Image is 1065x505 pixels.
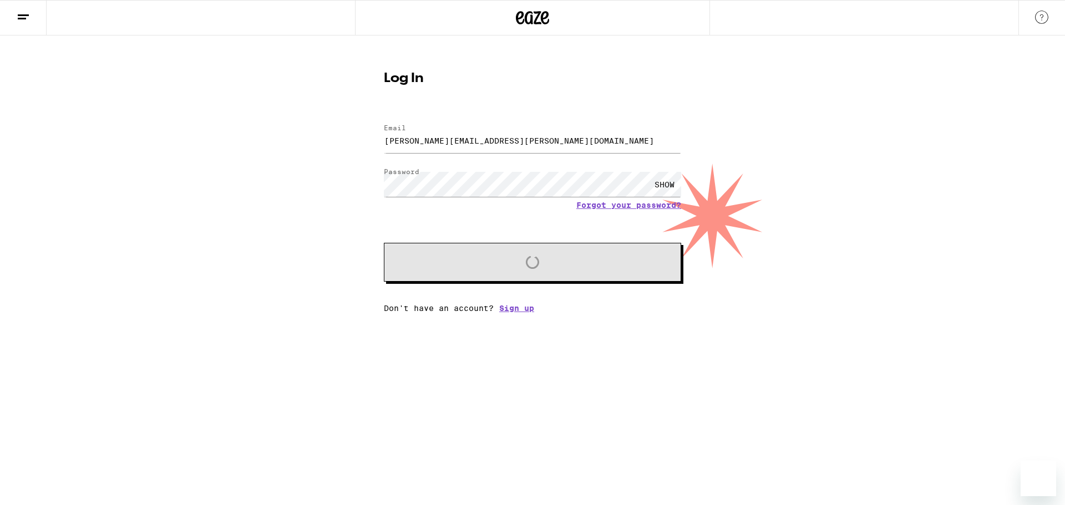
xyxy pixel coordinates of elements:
[648,172,681,197] div: SHOW
[576,201,681,210] a: Forgot your password?
[384,128,681,153] input: Email
[384,304,681,313] div: Don't have an account?
[384,72,681,85] h1: Log In
[384,124,406,131] label: Email
[499,304,534,313] a: Sign up
[384,168,419,175] label: Password
[1021,461,1056,496] iframe: Button to launch messaging window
